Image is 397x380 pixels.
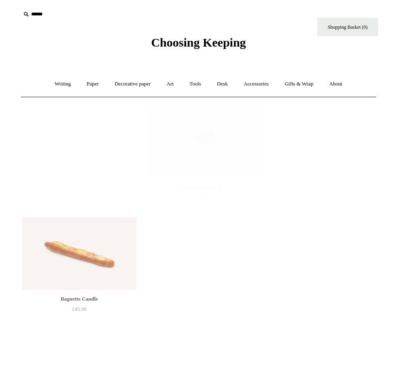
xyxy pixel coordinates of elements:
[322,73,350,95] a: About
[151,36,246,49] span: Choosing Keeping
[151,42,246,48] a: Choosing Keeping
[72,306,87,312] span: £45.00
[145,105,260,178] a: Fried Egg Candle Fried Egg Candle
[277,73,321,95] a: Gifts & Wrap
[317,18,378,36] a: Shopping Basket (0)
[159,73,181,95] a: Art
[195,194,210,201] span: £20.00
[24,294,135,304] div: Baguette Candle
[22,217,137,290] img: Baguette Candle
[145,105,260,178] img: Fried Egg Candle
[147,183,258,192] div: Fried Egg Candle
[107,73,158,95] a: Decorative paper
[145,183,260,216] a: Fried Egg Candle £20.00
[79,73,106,95] a: Paper
[236,73,276,95] a: Accessories
[182,73,208,95] a: Tools
[210,73,235,95] a: Desk
[22,294,137,327] a: Baguette Candle £45.00
[47,73,78,95] a: Writing
[22,217,137,290] a: Baguette Candle Baguette Candle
